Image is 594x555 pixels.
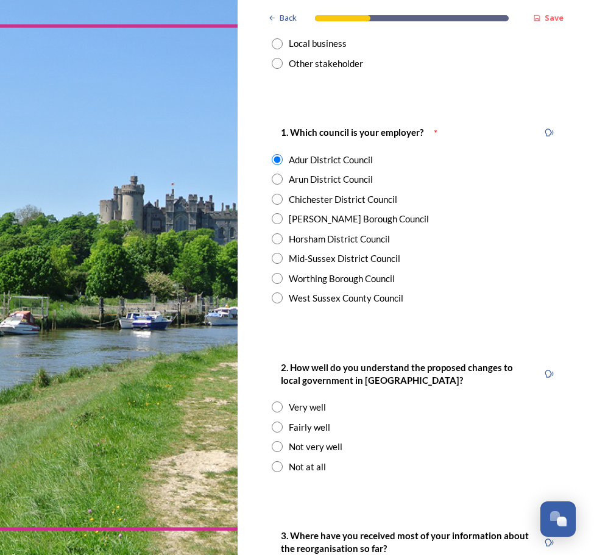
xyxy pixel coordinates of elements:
[281,362,515,386] strong: 2. How well do you understand the proposed changes to local government in [GEOGRAPHIC_DATA]?
[289,172,373,186] div: Arun District Council
[289,272,395,286] div: Worthing Borough Council
[289,252,400,266] div: Mid-Sussex District Council
[281,127,423,138] strong: 1. Which council is your employer?
[289,37,347,51] div: Local business
[289,440,342,454] div: Not very well
[289,212,429,226] div: [PERSON_NAME] Borough Council
[289,153,373,167] div: Adur District Council
[289,57,363,71] div: Other stakeholder
[289,460,326,474] div: Not at all
[280,12,297,24] span: Back
[289,420,330,434] div: Fairly well
[545,12,564,23] strong: Save
[281,530,531,554] strong: 3. Where have you received most of your information about the reorganisation so far?
[540,501,576,537] button: Open Chat
[289,400,326,414] div: Very well
[289,193,397,207] div: Chichester District Council
[289,232,390,246] div: Horsham District Council
[289,291,403,305] div: West Sussex County Council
